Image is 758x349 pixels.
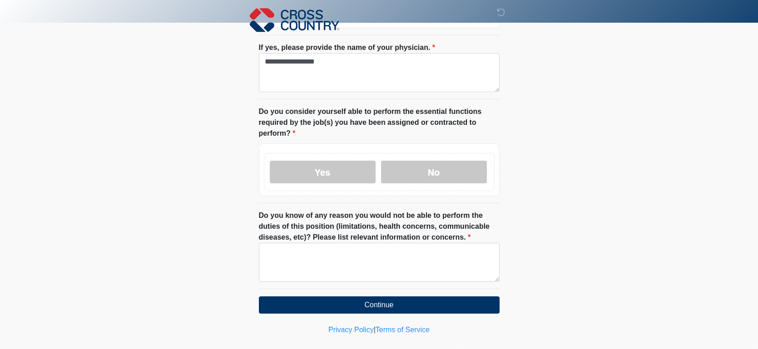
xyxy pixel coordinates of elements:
[270,161,376,183] label: Yes
[259,210,500,243] label: Do you know of any reason you would not be able to perform the duties of this position (limitatio...
[250,7,340,33] img: Cross Country Logo
[259,42,436,53] label: If yes, please provide the name of your physician.
[374,326,376,334] a: |
[259,296,500,314] button: Continue
[381,161,487,183] label: No
[376,326,430,334] a: Terms of Service
[259,106,500,139] label: Do you consider yourself able to perform the essential functions required by the job(s) you have ...
[328,326,374,334] a: Privacy Policy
